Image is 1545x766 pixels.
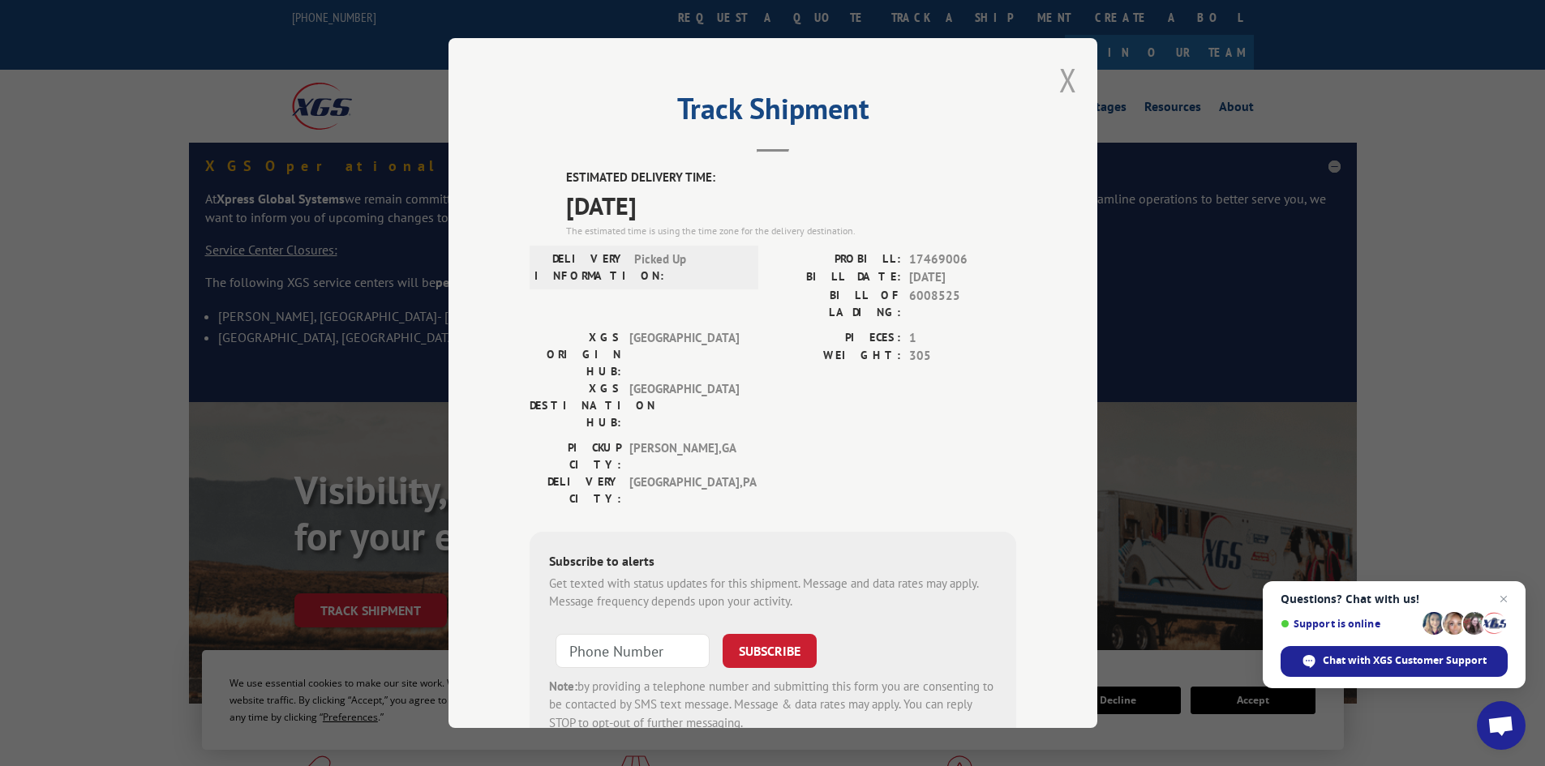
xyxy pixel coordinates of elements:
span: Chat with XGS Customer Support [1323,653,1487,668]
span: [PERSON_NAME] , GA [629,439,739,473]
label: WEIGHT: [773,347,901,366]
label: BILL OF LADING: [773,287,901,321]
label: PROBILL: [773,250,901,269]
span: Support is online [1281,618,1417,630]
div: Subscribe to alerts [549,551,997,575]
a: Open chat [1477,701,1526,750]
span: Chat with XGS Customer Support [1281,646,1508,677]
span: 6008525 [909,287,1016,321]
label: DELIVERY CITY: [530,473,621,507]
span: [DATE] [566,187,1016,224]
h2: Track Shipment [530,97,1016,128]
strong: Note: [549,678,577,694]
label: ESTIMATED DELIVERY TIME: [566,169,1016,187]
span: [GEOGRAPHIC_DATA] [629,380,739,431]
span: 17469006 [909,250,1016,269]
span: [GEOGRAPHIC_DATA] , PA [629,473,739,507]
label: XGS DESTINATION HUB: [530,380,621,431]
button: SUBSCRIBE [723,634,817,668]
div: by providing a telephone number and submitting this form you are consenting to be contacted by SM... [549,678,997,733]
label: BILL DATE: [773,268,901,287]
label: PICKUP CITY: [530,439,621,473]
span: [DATE] [909,268,1016,287]
label: XGS ORIGIN HUB: [530,329,621,380]
label: PIECES: [773,329,901,348]
span: 305 [909,347,1016,366]
label: DELIVERY INFORMATION: [534,250,626,285]
span: Picked Up [634,250,744,285]
button: Close modal [1059,58,1077,101]
div: The estimated time is using the time zone for the delivery destination. [566,224,1016,238]
span: [GEOGRAPHIC_DATA] [629,329,739,380]
input: Phone Number [556,634,710,668]
span: 1 [909,329,1016,348]
div: Get texted with status updates for this shipment. Message and data rates may apply. Message frequ... [549,575,997,611]
span: Questions? Chat with us! [1281,593,1508,606]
